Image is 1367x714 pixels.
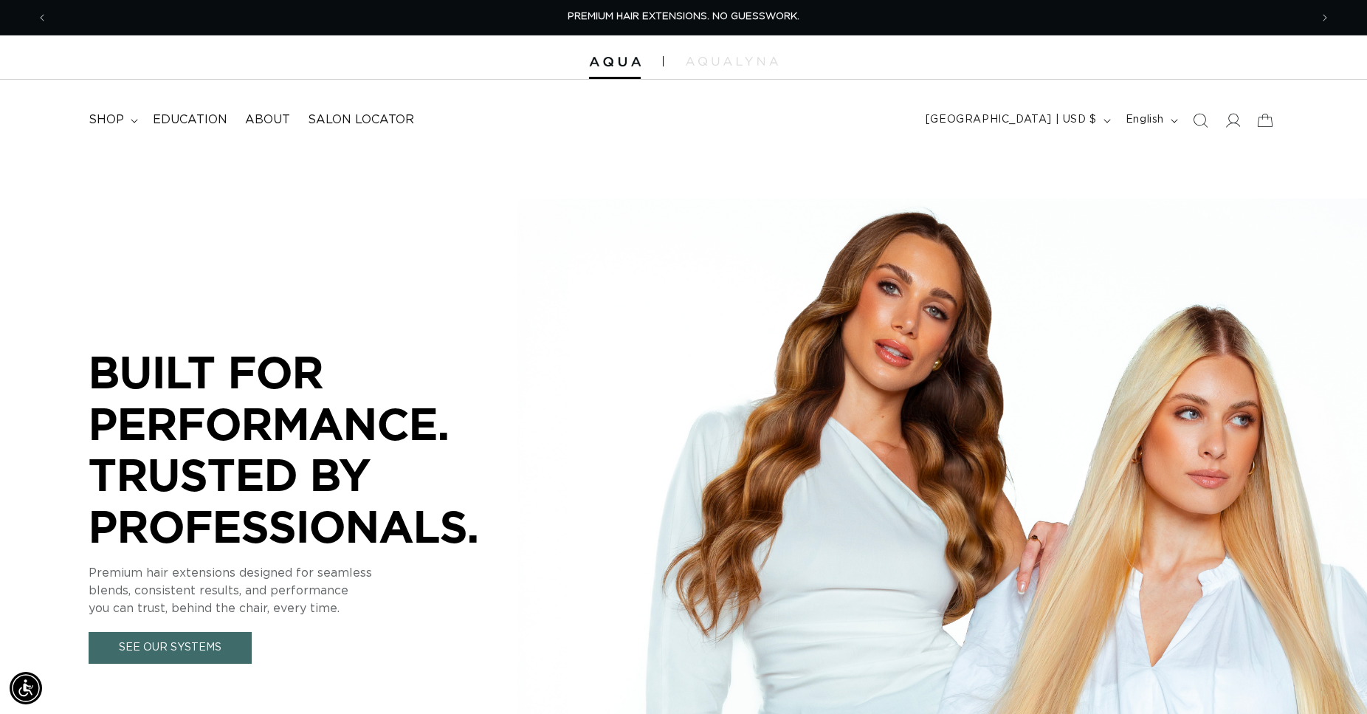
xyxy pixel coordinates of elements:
button: English [1117,106,1184,134]
button: [GEOGRAPHIC_DATA] | USD $ [917,106,1117,134]
button: Next announcement [1309,4,1341,32]
span: [GEOGRAPHIC_DATA] | USD $ [926,112,1097,128]
div: Accessibility Menu [10,672,42,704]
a: About [236,103,299,137]
a: Salon Locator [299,103,423,137]
iframe: Chat Widget [1293,643,1367,714]
img: Aqua Hair Extensions [589,57,641,67]
span: shop [89,112,124,128]
span: PREMIUM HAIR EXTENSIONS. NO GUESSWORK. [568,12,799,21]
summary: Search [1184,104,1216,137]
img: aqualyna.com [686,57,778,66]
a: Education [144,103,236,137]
button: Previous announcement [26,4,58,32]
p: BUILT FOR PERFORMANCE. TRUSTED BY PROFESSIONALS. [89,346,531,552]
a: See Our Systems [89,632,252,664]
p: Premium hair extensions designed for seamless blends, consistent results, and performance you can... [89,564,531,617]
span: Education [153,112,227,128]
summary: shop [80,103,144,137]
span: About [245,112,290,128]
span: Salon Locator [308,112,414,128]
span: English [1126,112,1164,128]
